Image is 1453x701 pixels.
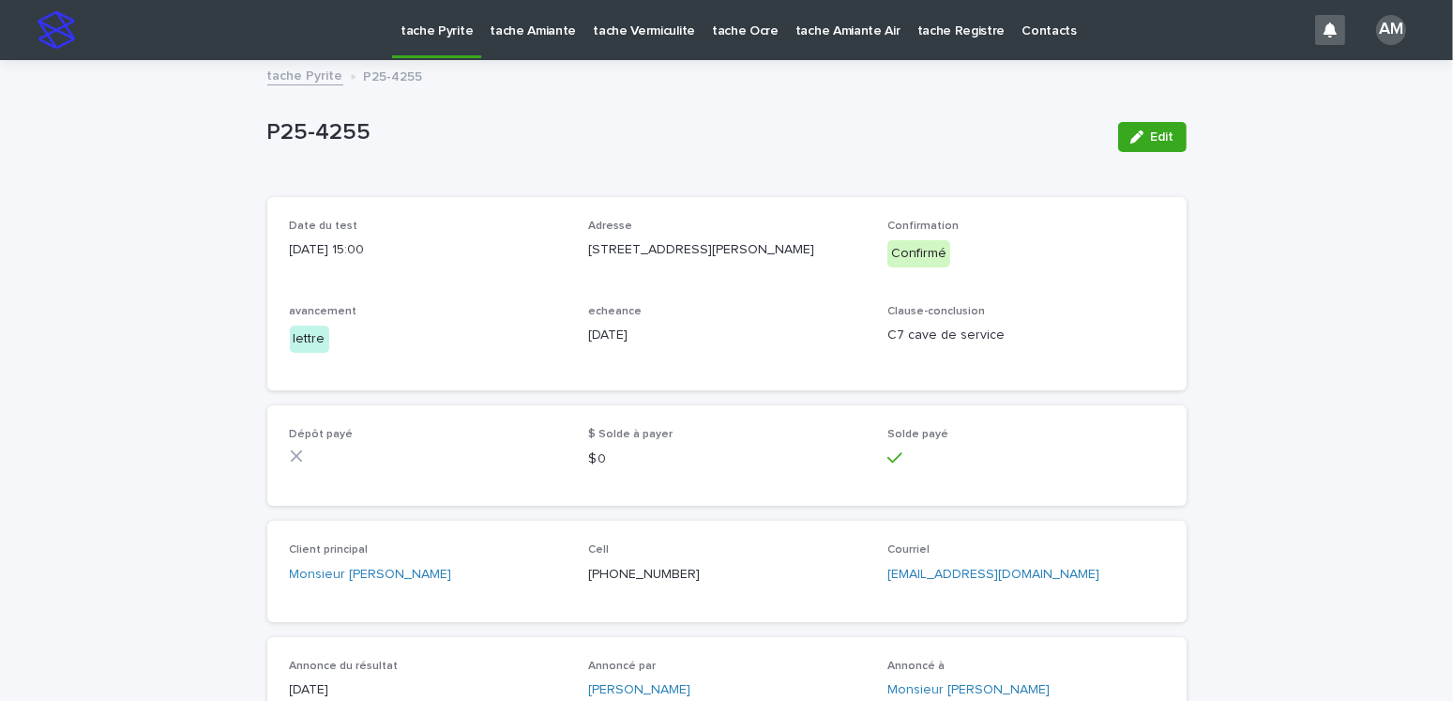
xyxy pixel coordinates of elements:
span: Cell [588,544,609,556]
span: Client principal [290,544,369,556]
span: Courriel [887,544,930,556]
a: Monsieur [PERSON_NAME] [887,680,1050,700]
span: $ Solde à payer [588,429,673,440]
span: Annoncé à [887,661,945,672]
p: $ 0 [588,450,865,469]
button: Edit [1118,122,1187,152]
span: Annoncé par [588,661,656,672]
span: Solde payé [887,429,948,440]
span: Adresse [588,221,632,232]
a: tache Pyrite [267,64,343,85]
p: C7 cave de service [887,326,1164,345]
p: [DATE] [588,326,865,345]
div: AM [1376,15,1406,45]
a: [EMAIL_ADDRESS][DOMAIN_NAME] [887,568,1099,581]
img: stacker-logo-s-only.png [38,11,75,49]
p: [STREET_ADDRESS][PERSON_NAME] [588,240,865,260]
p: P25-4255 [267,119,1103,146]
p: [PHONE_NUMBER] [588,565,865,585]
span: Annonce du résultat [290,661,399,672]
span: Dépôt payé [290,429,354,440]
span: Confirmation [887,221,959,232]
span: echeance [588,306,642,317]
span: Clause-conclusion [887,306,985,317]
p: P25-4255 [364,65,423,85]
span: avancement [290,306,357,317]
span: Edit [1151,130,1174,144]
div: Confirmé [887,240,950,267]
p: [DATE] 15:00 [290,240,567,260]
span: Date du test [290,221,358,232]
a: [PERSON_NAME] [588,680,690,700]
p: [DATE] [290,680,567,700]
a: Monsieur [PERSON_NAME] [290,565,452,585]
div: lettre [290,326,329,353]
